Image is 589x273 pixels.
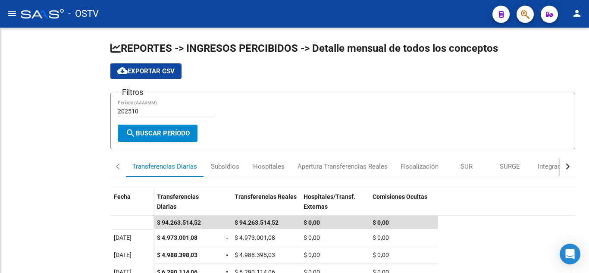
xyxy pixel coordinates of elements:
mat-icon: search [125,128,136,138]
mat-icon: cloud_download [117,66,128,76]
span: Fecha [114,193,131,200]
div: Open Intercom Messenger [560,244,580,264]
span: $ 4.973.001,08 [157,234,197,241]
div: Subsidios [211,162,239,171]
span: Transferencias Diarias [157,193,199,210]
span: $ 0,00 [304,219,320,226]
span: $ 4.973.001,08 [235,234,275,241]
div: Hospitales [253,162,285,171]
button: Exportar CSV [110,63,182,79]
span: - OSTV [68,4,99,23]
span: Buscar Período [125,129,190,137]
span: $ 0,00 [373,219,389,226]
div: Transferencias Diarias [132,162,197,171]
div: SUR [461,162,473,171]
div: Apertura Transferencias Reales [298,162,388,171]
div: SURGE [500,162,520,171]
span: $ 4.988.398,03 [157,251,197,258]
span: $ 4.988.398,03 [235,251,275,258]
span: Exportar CSV [117,67,175,75]
span: Comisiones Ocultas [373,193,427,200]
button: Buscar Período [118,125,197,142]
span: Transferencias Reales [235,193,297,200]
span: $ 94.263.514,52 [157,219,201,226]
datatable-header-cell: Fecha [110,188,154,224]
span: [DATE] [114,251,132,258]
div: Integración [538,162,570,171]
span: REPORTES -> INGRESOS PERCIBIDOS -> Detalle mensual de todos los conceptos [110,42,498,54]
span: Hospitales/Transf. Externas [304,193,355,210]
span: = [226,251,229,258]
span: $ 0,00 [373,234,389,241]
datatable-header-cell: Hospitales/Transf. Externas [300,188,369,224]
div: Fiscalización [401,162,439,171]
datatable-header-cell: Transferencias Diarias [154,188,222,224]
span: $ 0,00 [373,251,389,258]
mat-icon: person [572,8,582,19]
datatable-header-cell: Comisiones Ocultas [369,188,438,224]
span: $ 94.263.514,52 [235,219,279,226]
span: $ 0,00 [304,234,320,241]
datatable-header-cell: Transferencias Reales [231,188,300,224]
span: [DATE] [114,234,132,241]
span: = [226,234,229,241]
span: $ 0,00 [304,251,320,258]
h3: Filtros [118,86,147,98]
mat-icon: menu [7,8,17,19]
